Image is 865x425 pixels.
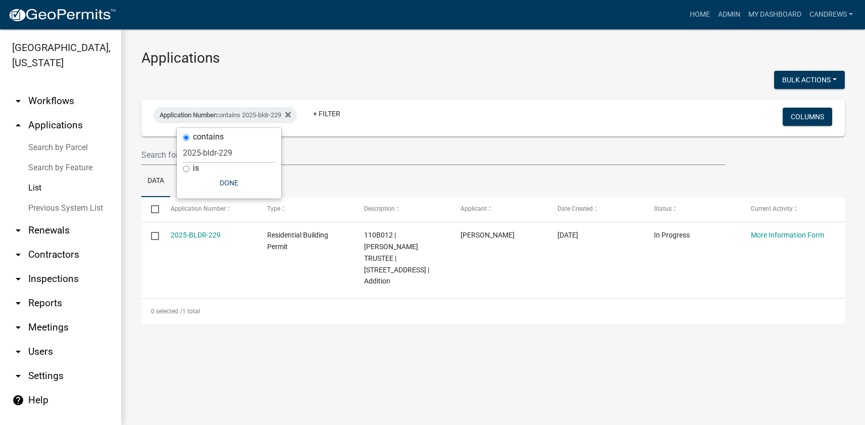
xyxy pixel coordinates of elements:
a: Map [170,165,197,198]
a: Home [686,5,714,24]
datatable-header-cell: Current Activity [741,197,838,221]
i: arrow_drop_down [12,95,24,107]
a: More Information Form [751,231,824,239]
i: arrow_drop_up [12,119,24,131]
datatable-header-cell: Description [354,197,451,221]
input: Search for applications [141,145,725,165]
datatable-header-cell: Select [141,197,161,221]
datatable-header-cell: Date Created [547,197,644,221]
h3: Applications [141,50,845,67]
datatable-header-cell: Status [644,197,741,221]
button: Columns [783,108,832,126]
span: Current Activity [751,205,793,212]
a: + Filter [305,105,348,123]
i: arrow_drop_down [12,346,24,358]
label: contains [193,133,224,141]
datatable-header-cell: Application Number [161,197,258,221]
i: help [12,394,24,406]
span: Application Number [160,111,216,119]
a: Data [141,165,170,198]
a: Admin [714,5,744,24]
a: candrews [805,5,857,24]
span: Type [267,205,280,212]
datatable-header-cell: Type [258,197,354,221]
span: 110B012 | VANCE WILLIAM W TRUSTEE | 165 PINEWOOD DR | Addition [364,231,429,285]
button: Bulk Actions [774,71,845,89]
i: arrow_drop_down [12,370,24,382]
span: In Progress [654,231,690,239]
i: arrow_drop_down [12,297,24,309]
label: is [193,164,199,172]
i: arrow_drop_down [12,273,24,285]
div: contains 2025-bldr-229 [154,107,297,123]
i: arrow_drop_down [12,224,24,237]
span: Application Number [171,205,226,212]
span: 0 selected / [151,308,182,315]
span: Kip Prange [461,231,515,239]
div: 1 total [141,299,845,324]
a: 2025-BLDR-229 [171,231,221,239]
datatable-header-cell: Applicant [451,197,548,221]
span: Status [654,205,672,212]
span: Date Created [557,205,593,212]
button: Done [183,174,275,192]
span: Description [364,205,395,212]
i: arrow_drop_down [12,249,24,261]
span: Applicant [461,205,487,212]
span: Residential Building Permit [267,231,328,251]
span: 07/22/2025 [557,231,578,239]
i: arrow_drop_down [12,321,24,334]
a: My Dashboard [744,5,805,24]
